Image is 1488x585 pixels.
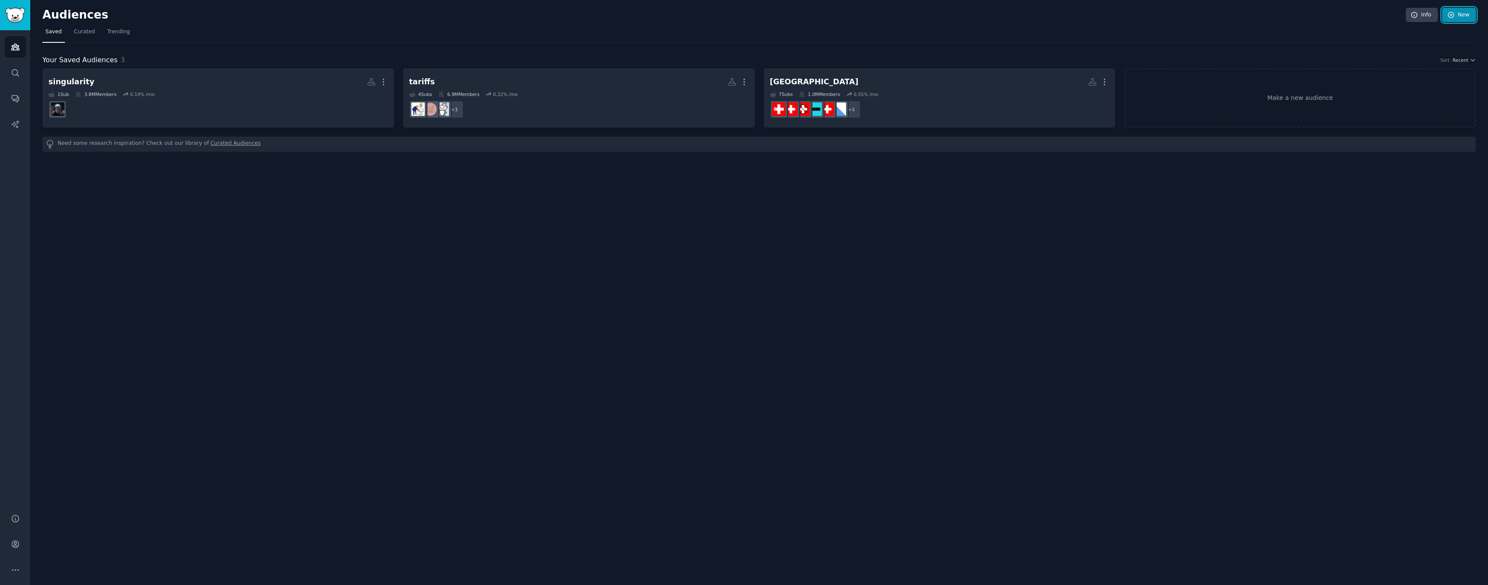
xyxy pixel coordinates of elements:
div: 1 Sub [48,91,69,97]
img: askswitzerland [772,102,786,116]
img: economicCollapse [436,102,449,116]
img: SwitzerlandIsFake [796,102,810,116]
span: Recent [1453,57,1468,63]
span: Trending [107,28,130,36]
div: 6.9M Members [438,91,479,97]
a: Trending [104,25,133,43]
img: Switzerland [784,102,798,116]
span: Curated [74,28,95,36]
div: 0.22 % /mo [493,91,518,97]
img: zurich [833,102,846,116]
div: 4 Sub s [409,91,432,97]
a: tariffs4Subs6.9MMembers0.22% /mo+1economicCollapseeconomyTrumponomics [403,68,755,128]
img: FrugalSwitzerland [808,102,822,116]
div: + 1 [843,100,861,118]
div: 0.19 % /mo [130,91,155,97]
div: + 1 [446,100,464,118]
span: Saved [45,28,62,36]
div: Sort [1440,57,1450,63]
a: Saved [42,25,65,43]
div: 1.0M Members [799,91,840,97]
img: GummySearch logo [5,8,25,23]
a: Curated [71,25,98,43]
h2: Audiences [42,8,1406,22]
div: 7 Sub s [770,91,793,97]
div: 3.8M Members [75,91,116,97]
img: SwissPersonalFinance [821,102,834,116]
a: Info [1406,8,1438,22]
img: economy [423,102,437,116]
div: [GEOGRAPHIC_DATA] [770,77,859,87]
a: Make a new audience [1124,68,1476,128]
span: 3 [121,56,125,64]
span: Your Saved Audiences [42,55,118,66]
div: singularity [48,77,94,87]
div: 0.55 % /mo [854,91,879,97]
img: singularity [51,102,64,116]
a: Curated Audiences [211,140,261,149]
a: [GEOGRAPHIC_DATA]7Subs1.0MMembers0.55% /mo+1zurichSwissPersonalFinanceFrugalSwitzerlandSwitzerlan... [764,68,1116,128]
a: singularity1Sub3.8MMembers0.19% /mosingularity [42,68,394,128]
div: tariffs [409,77,435,87]
img: Trumponomics [411,102,425,116]
div: Need some research inspiration? Check out our library of [42,137,1476,152]
button: Recent [1453,57,1476,63]
a: New [1442,8,1476,22]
